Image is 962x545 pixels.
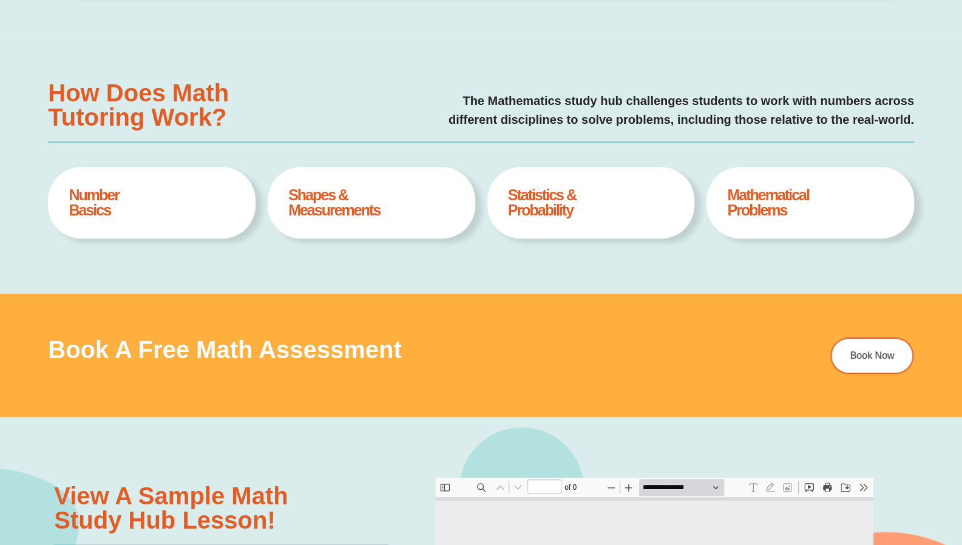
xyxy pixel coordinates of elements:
button: Add or edit images [344,1,361,18]
span: of ⁨0⁩ [127,1,146,18]
button: Text [310,1,327,18]
span: Book Now [850,351,895,361]
h3: View a sample Math Study Hub lesson! [54,484,388,532]
h4: Mathematical Problems [727,188,893,218]
a: Book Now [831,337,914,374]
h3: How Does Math Tutoring Work? [48,81,245,129]
h3: Book a Free Math Assessment [48,337,731,362]
button: Draw [327,1,344,18]
p: The Mathematics study hub challenges students to work with numbers across different disciplines t... [257,92,914,129]
h4: Statistics & Probability [508,188,674,218]
h4: Number Basics [69,188,234,218]
h4: Shapes & Measurements [288,188,454,218]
